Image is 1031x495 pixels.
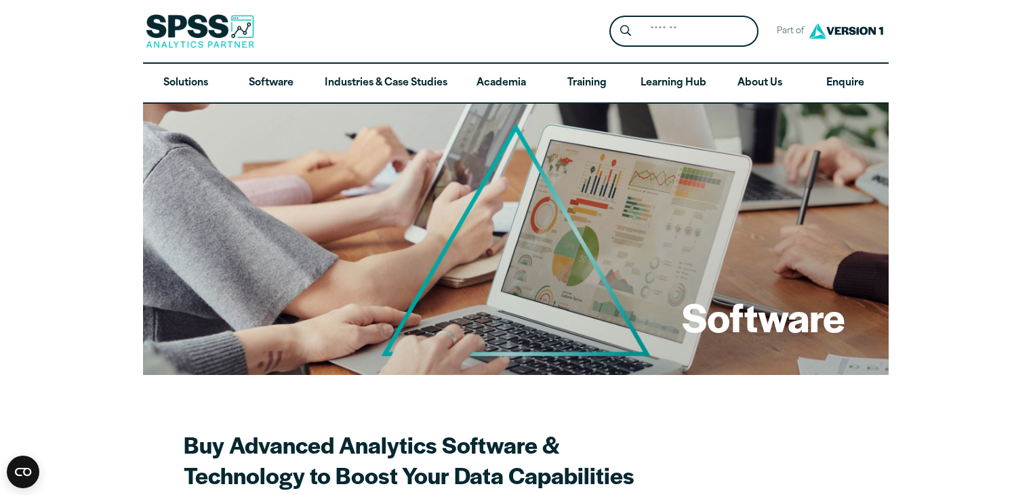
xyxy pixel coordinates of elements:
a: Learning Hub [630,64,717,103]
a: Software [228,64,314,103]
svg: Search magnifying glass icon [620,25,631,37]
a: Industries & Case Studies [314,64,458,103]
img: Version1 Logo [805,18,887,43]
a: Enquire [803,64,888,103]
h2: Buy Advanced Analytics Software & Technology to Boost Your Data Capabilities [184,429,636,490]
button: Search magnifying glass icon [613,19,638,44]
a: About Us [717,64,803,103]
a: Training [544,64,629,103]
a: Solutions [143,64,228,103]
h1: Software [682,290,845,343]
img: SPSS Analytics Partner [146,14,254,48]
span: Part of [769,22,805,41]
button: Open CMP widget [7,456,39,488]
a: Academia [458,64,544,103]
nav: Desktop version of site main menu [143,64,889,103]
form: Site Header Search Form [609,16,759,47]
